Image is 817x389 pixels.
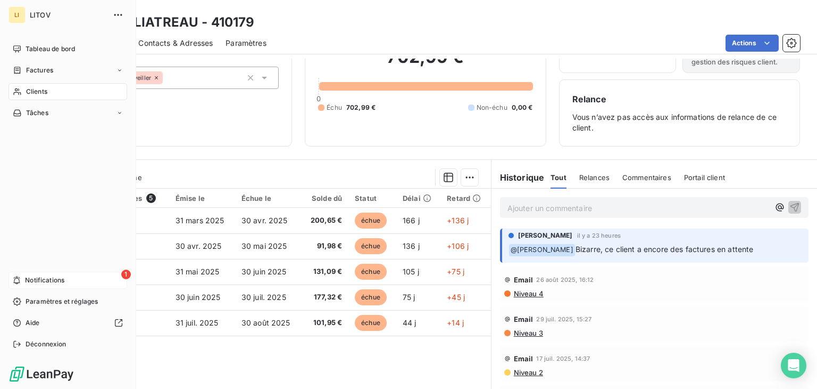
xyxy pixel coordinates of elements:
span: +136 j [447,216,469,225]
span: échue [355,315,387,331]
span: 136 j [403,241,420,250]
span: Portail client [684,173,725,182]
span: Tout [551,173,566,182]
a: Aide [9,314,127,331]
span: échue [355,238,387,254]
span: Tâches [26,108,48,118]
span: Notifications [25,275,64,285]
span: +106 j [447,241,469,250]
span: 30 juin 2025 [176,293,221,302]
span: 91,98 € [307,241,342,252]
span: +75 j [447,267,464,276]
span: 30 avr. 2025 [241,216,288,225]
span: Niveau 4 [513,289,544,298]
span: Clients [26,87,47,96]
span: échue [355,289,387,305]
span: 75 j [403,293,415,302]
span: 131,09 € [307,266,342,277]
div: Retard [447,194,484,202]
span: +45 j [447,293,465,302]
div: Émise le [176,194,229,202]
span: 0,00 € [512,103,533,112]
h6: Relance [572,93,787,106]
span: Déconnexion [26,339,66,349]
h6: Historique [491,171,545,184]
span: échue [355,264,387,280]
span: Factures [26,66,53,75]
span: 702,99 € [346,103,376,112]
div: Vous n’avez pas accès aux informations de relance de ce client. [572,93,787,133]
span: Email [514,354,533,363]
div: Solde dû [307,194,342,202]
span: Relances [579,173,610,182]
div: LI [9,6,26,23]
span: 30 juin 2025 [241,267,287,276]
span: Paramètres [226,38,266,48]
span: 29 juil. 2025, 15:27 [536,316,591,322]
span: Tableau de bord [26,44,75,54]
div: Délai [403,194,434,202]
span: Niveau 3 [513,329,543,337]
span: Aide [26,318,40,328]
span: 44 j [403,318,416,327]
span: Email [514,275,533,284]
div: Statut [355,194,390,202]
span: Paramètres et réglages [26,297,98,306]
span: 177,32 € [307,292,342,303]
span: Contacts & Adresses [138,38,213,48]
span: 31 mars 2025 [176,216,224,225]
span: 30 mai 2025 [241,241,287,250]
span: 5 [146,193,156,203]
span: Bizarre, ce client a encore des factures en attente [576,245,754,254]
span: 30 avr. 2025 [176,241,222,250]
span: @ [PERSON_NAME] [509,244,575,256]
img: Logo LeanPay [9,366,74,383]
span: 30 juil. 2025 [241,293,286,302]
span: il y a 23 heures [577,232,621,239]
span: 105 j [403,267,419,276]
span: [PERSON_NAME] [518,231,573,240]
span: 200,65 € [307,215,342,226]
span: 31 juil. 2025 [176,318,219,327]
input: Ajouter une valeur [163,73,171,83]
div: Open Intercom Messenger [781,353,806,378]
span: 26 août 2025, 16:12 [536,277,594,283]
span: 0 [316,94,321,103]
div: Échue le [241,194,295,202]
span: +14 j [447,318,464,327]
span: 17 juil. 2025, 14:37 [536,355,590,362]
span: 101,95 € [307,318,342,328]
span: 30 août 2025 [241,318,290,327]
span: Commentaires [622,173,671,182]
span: 31 mai 2025 [176,267,220,276]
span: Non-échu [477,103,507,112]
span: 166 j [403,216,420,225]
span: Niveau 2 [513,368,543,377]
span: LITOV [30,11,106,19]
span: Email [514,315,533,323]
button: Actions [726,35,779,52]
span: échue [355,213,387,229]
span: Échu [327,103,342,112]
h2: 702,99 € [318,46,532,78]
h3: SA FILLIATREAU - 410179 [94,13,254,32]
span: 1 [121,270,131,279]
